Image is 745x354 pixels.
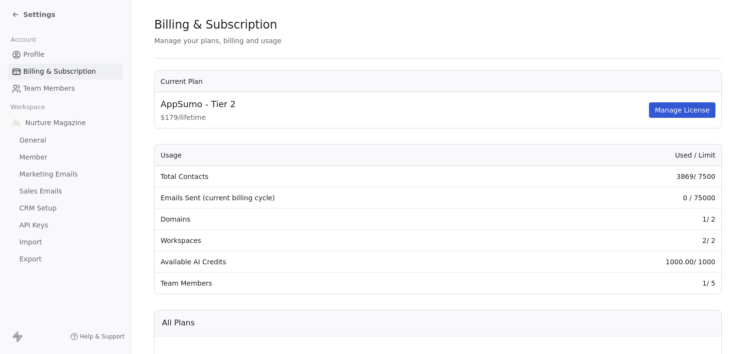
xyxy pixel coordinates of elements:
[8,47,123,63] a: Profile
[23,49,45,60] span: Profile
[12,118,21,128] img: Logo-Nurture-2025-e0d9cf-5in.png
[19,135,46,145] span: General
[155,209,535,230] td: Domains
[25,118,86,128] span: Nurture Magazine
[535,273,721,294] td: 1 / 5
[8,166,123,182] a: Marketing Emails
[161,113,647,122] span: $ 179 / lifetime
[154,37,281,45] span: Manage your plans, billing and usage
[19,237,42,247] span: Import
[155,187,535,209] td: Emails Sent (current billing cycle)
[535,187,721,209] td: 0 / 75000
[154,17,277,32] span: Billing & Subscription
[155,230,535,251] td: Workspaces
[649,102,715,118] button: Manage License
[155,273,535,294] td: Team Members
[8,183,123,199] a: Sales Emails
[70,333,125,340] a: Help & Support
[8,217,123,233] a: API Keys
[19,186,62,196] span: Sales Emails
[80,333,125,340] span: Help & Support
[535,251,721,273] td: 1000.00 / 1000
[535,230,721,251] td: 2 / 2
[6,100,49,114] span: Workspace
[6,32,40,47] span: Account
[19,152,48,162] span: Member
[8,200,123,216] a: CRM Setup
[23,66,96,77] span: Billing & Subscription
[8,234,123,250] a: Import
[155,71,721,92] th: Current Plan
[19,169,78,179] span: Marketing Emails
[8,132,123,148] a: General
[19,254,42,264] span: Export
[8,251,123,267] a: Export
[535,145,721,166] th: Used / Limit
[8,149,123,165] a: Member
[162,317,194,329] span: All Plans
[161,98,236,111] span: AppSumo - Tier 2
[535,166,721,187] td: 3869 / 7500
[8,80,123,97] a: Team Members
[155,166,535,187] td: Total Contacts
[12,10,55,19] a: Settings
[155,145,535,166] th: Usage
[8,64,123,80] a: Billing & Subscription
[19,220,48,230] span: API Keys
[23,83,75,94] span: Team Members
[155,251,535,273] td: Available AI Credits
[19,203,57,213] span: CRM Setup
[535,209,721,230] td: 1 / 2
[23,10,55,19] span: Settings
